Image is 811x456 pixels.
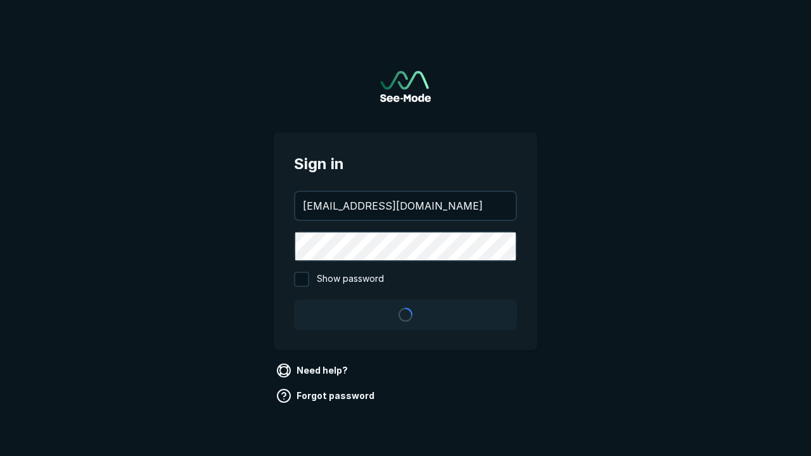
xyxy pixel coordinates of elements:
a: Need help? [274,360,353,381]
span: Show password [317,272,384,287]
a: Go to sign in [380,71,431,102]
a: Forgot password [274,386,380,406]
input: your@email.com [295,192,516,220]
img: See-Mode Logo [380,71,431,102]
span: Sign in [294,153,517,175]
